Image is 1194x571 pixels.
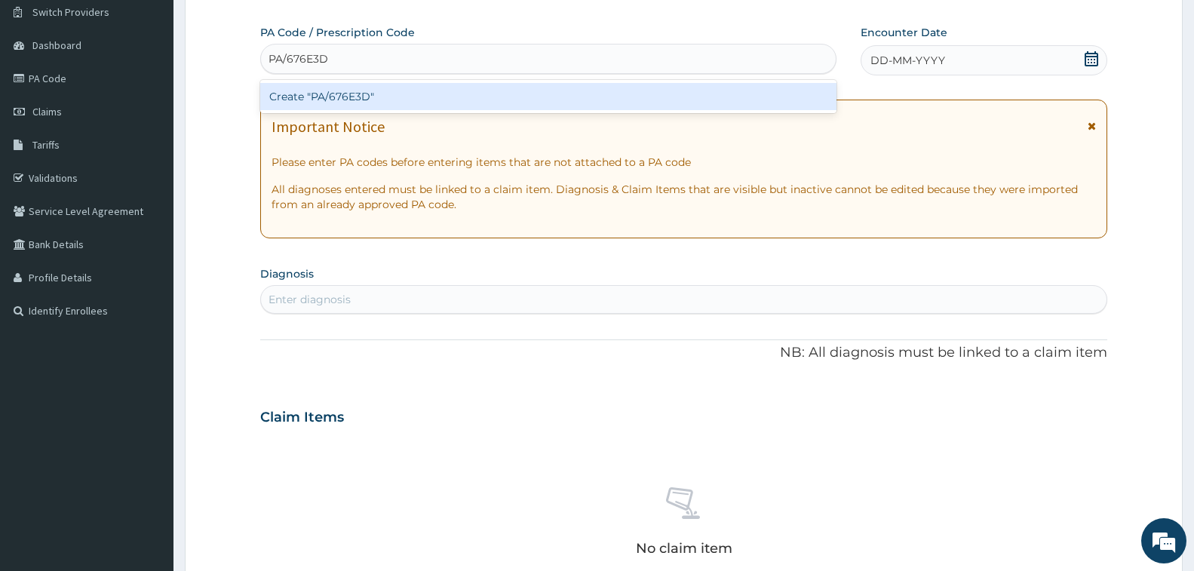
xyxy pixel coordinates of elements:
[269,292,351,307] div: Enter diagnosis
[260,343,1107,363] p: NB: All diagnosis must be linked to a claim item
[260,410,344,426] h3: Claim Items
[28,75,61,113] img: d_794563401_company_1708531726252_794563401
[636,541,732,556] p: No claim item
[272,155,1096,170] p: Please enter PA codes before entering items that are not attached to a PA code
[32,5,109,19] span: Switch Providers
[260,83,836,110] div: Create "PA/676E3D"
[272,118,385,135] h1: Important Notice
[87,190,208,342] span: We're online!
[32,38,81,52] span: Dashboard
[260,266,314,281] label: Diagnosis
[260,25,415,40] label: PA Code / Prescription Code
[247,8,284,44] div: Minimize live chat window
[861,25,947,40] label: Encounter Date
[32,105,62,118] span: Claims
[272,182,1096,212] p: All diagnoses entered must be linked to a claim item. Diagnosis & Claim Items that are visible bu...
[870,53,945,68] span: DD-MM-YYYY
[8,412,287,465] textarea: Type your message and hit 'Enter'
[32,138,60,152] span: Tariffs
[78,84,253,104] div: Chat with us now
